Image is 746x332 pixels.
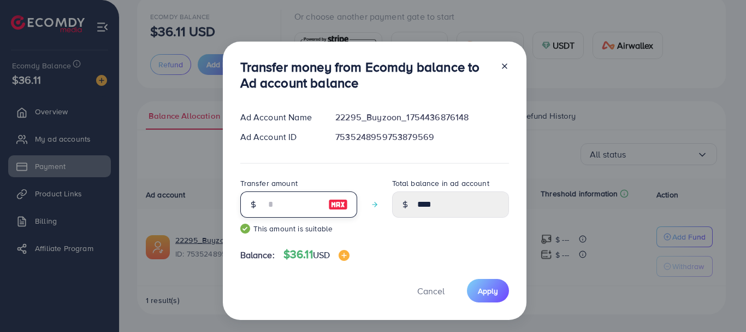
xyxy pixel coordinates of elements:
img: guide [240,224,250,234]
span: Apply [478,286,498,296]
label: Transfer amount [240,178,298,189]
button: Apply [467,279,509,302]
div: Ad Account ID [232,131,327,143]
span: USD [313,249,330,261]
span: Cancel [417,285,445,297]
label: Total balance in ad account [392,178,489,189]
img: image [328,198,348,211]
iframe: Chat [700,283,738,324]
h4: $36.11 [283,248,350,261]
span: Balance: [240,249,275,261]
small: This amount is suitable [240,223,357,234]
div: 22295_Buyzoon_1754436876148 [327,111,517,124]
div: Ad Account Name [232,111,327,124]
div: 7535248959753879569 [327,131,517,143]
h3: Transfer money from Ecomdy balance to Ad account balance [240,59,492,91]
img: image [339,250,350,261]
button: Cancel [404,279,458,302]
